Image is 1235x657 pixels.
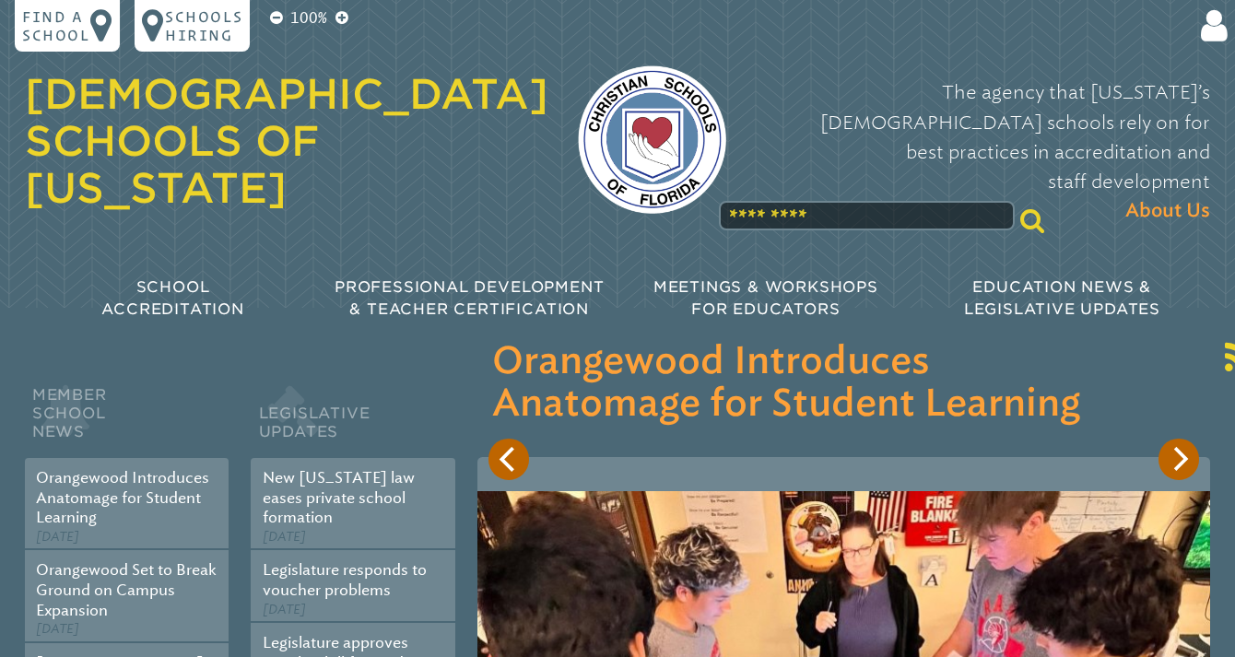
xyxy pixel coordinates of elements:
span: [DATE] [263,529,306,545]
span: [DATE] [36,529,79,545]
span: Education News & Legislative Updates [964,278,1160,318]
a: New [US_STATE] law eases private school formation [263,469,415,526]
img: csf-logo-web-colors.png [578,65,726,214]
span: [DATE] [263,602,306,617]
h3: Orangewood Introduces Anatomage for Student Learning [492,341,1195,426]
h2: Member School News [25,381,229,458]
span: Meetings & Workshops for Educators [653,278,878,318]
h2: Legislative Updates [251,381,455,458]
a: Orangewood Set to Break Ground on Campus Expansion [36,561,217,618]
span: Professional Development & Teacher Certification [335,278,604,318]
p: The agency that [US_STATE]’s [DEMOGRAPHIC_DATA] schools rely on for best practices in accreditati... [756,77,1210,226]
p: 100% [287,7,331,29]
span: About Us [1125,196,1210,226]
span: [DATE] [36,621,79,637]
p: Find a school [22,7,90,44]
span: School Accreditation [101,278,243,318]
a: Orangewood Introduces Anatomage for Student Learning [36,469,209,526]
a: Legislature responds to voucher problems [263,561,427,599]
button: Next [1159,439,1199,479]
a: [DEMOGRAPHIC_DATA] Schools of [US_STATE] [25,70,548,213]
p: Schools Hiring [165,7,242,44]
button: Previous [488,439,529,479]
